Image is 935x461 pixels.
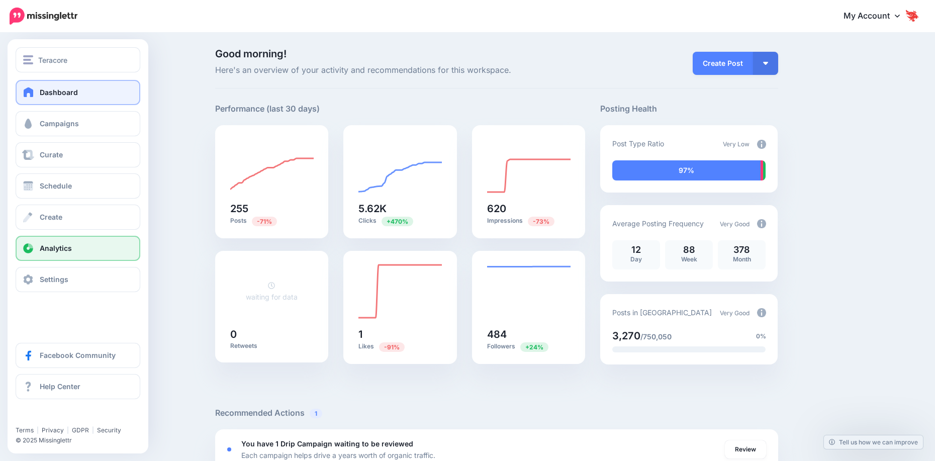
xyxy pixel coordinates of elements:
[42,426,64,434] a: Privacy
[487,216,571,226] p: Impressions
[612,138,664,149] p: Post Type Ratio
[241,439,413,448] b: You have 1 Drip Campaign waiting to be reviewed
[16,173,140,199] a: Schedule
[733,255,751,263] span: Month
[757,219,766,228] img: info-circle-grey.png
[487,342,571,351] p: Followers
[382,217,413,226] span: Previous period: 986
[16,236,140,261] a: Analytics
[215,407,778,419] h5: Recommended Actions
[358,204,442,214] h5: 5.62K
[40,275,68,284] span: Settings
[16,80,140,105] a: Dashboard
[16,205,140,230] a: Create
[40,150,63,159] span: Curate
[215,48,287,60] span: Good morning!
[520,342,548,352] span: Previous period: 389
[241,449,435,461] p: Each campaign helps drive a years worth of organic traffic.
[16,343,140,368] a: Facebook Community
[38,54,67,66] span: Teracore
[833,4,920,29] a: My Account
[16,111,140,136] a: Campaigns
[763,160,766,180] div: 2% of your posts in the last 30 days were manually created (i.e. were not from Drip Campaigns or ...
[16,142,140,167] a: Curate
[487,329,571,339] h5: 484
[72,426,89,434] a: GDPR
[723,245,761,254] p: 378
[720,309,750,317] span: Very Good
[358,329,442,339] h5: 1
[612,307,712,318] p: Posts in [GEOGRAPHIC_DATA]
[40,244,72,252] span: Analytics
[824,435,923,449] a: Tell us how we can improve
[681,255,697,263] span: Week
[670,245,708,254] p: 88
[640,332,672,341] span: /750,050
[67,426,69,434] span: |
[16,374,140,399] a: Help Center
[16,267,140,292] a: Settings
[16,426,34,434] a: Terms
[757,140,766,149] img: info-circle-grey.png
[227,447,231,451] div: <div class='status-dot small red margin-right'></div>Error
[358,216,442,226] p: Clicks
[612,330,640,342] span: 3,270
[16,412,92,422] iframe: Twitter Follow Button
[215,103,320,115] h5: Performance (last 30 days)
[37,426,39,434] span: |
[757,308,766,317] img: info-circle-grey.png
[693,52,753,75] a: Create Post
[230,342,314,350] p: Retweets
[92,426,94,434] span: |
[487,204,571,214] h5: 620
[723,140,750,148] span: Very Low
[379,342,405,352] span: Previous period: 11
[252,217,277,226] span: Previous period: 875
[40,181,72,190] span: Schedule
[97,426,121,434] a: Security
[16,435,146,445] li: © 2025 Missinglettr
[612,218,704,229] p: Average Posting Frequency
[720,220,750,228] span: Very Good
[528,217,554,226] span: Previous period: 2.34K
[761,160,763,180] div: 2% of your posts in the last 30 days have been from Curated content
[630,255,642,263] span: Day
[40,88,78,97] span: Dashboard
[40,213,62,221] span: Create
[617,245,655,254] p: 12
[230,329,314,339] h5: 0
[215,64,586,77] span: Here's an overview of your activity and recommendations for this workspace.
[600,103,778,115] h5: Posting Health
[23,55,33,64] img: menu.png
[40,119,79,128] span: Campaigns
[358,342,442,351] p: Likes
[10,8,77,25] img: Missinglettr
[40,382,80,391] span: Help Center
[230,204,314,214] h5: 255
[40,351,116,359] span: Facebook Community
[725,440,766,458] a: Review
[310,409,322,418] span: 1
[246,281,298,301] a: waiting for data
[763,62,768,65] img: arrow-down-white.png
[612,160,761,180] div: 97% of your posts in the last 30 days have been from Drip Campaigns
[756,331,766,341] span: 0%
[16,47,140,72] button: Teracore
[230,216,314,226] p: Posts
